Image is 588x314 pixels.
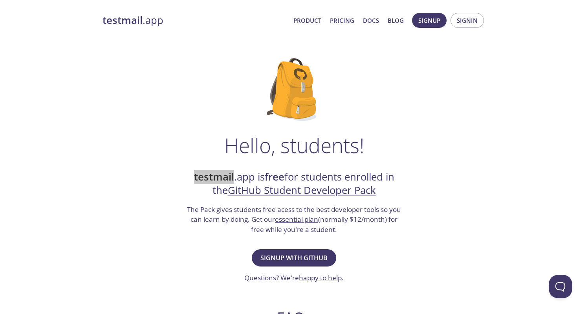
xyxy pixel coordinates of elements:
a: Pricing [330,15,354,26]
button: Signup [412,13,447,28]
span: Signup with GitHub [260,252,328,263]
img: github-student-backpack.png [267,58,321,121]
a: Product [293,15,321,26]
a: Docs [363,15,379,26]
iframe: Help Scout Beacon - Open [549,275,572,298]
a: happy to help [299,273,342,282]
strong: testmail [103,13,143,27]
h3: The Pack gives students free acess to the best developer tools so you can learn by doing. Get our... [186,204,402,235]
a: essential plan [275,215,318,224]
a: GitHub Student Developer Pack [228,183,376,197]
a: testmail.app [103,14,287,27]
h2: .app is for students enrolled in the [186,170,402,197]
strong: testmail [194,170,234,184]
button: Signin [451,13,484,28]
button: Signup with GitHub [252,249,336,267]
a: Blog [388,15,404,26]
h3: Questions? We're . [244,273,344,283]
span: Signup [418,15,440,26]
h1: Hello, students! [224,133,364,157]
span: Signin [457,15,478,26]
strong: free [265,170,284,184]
